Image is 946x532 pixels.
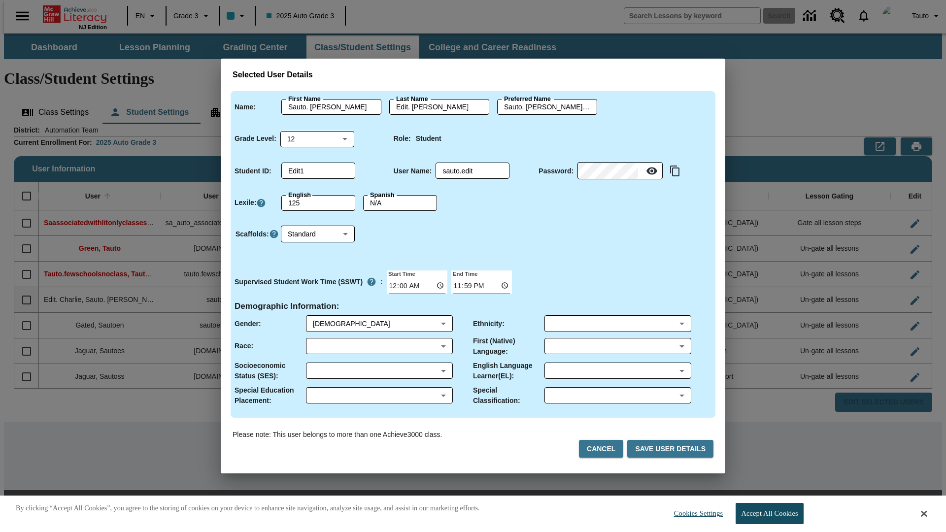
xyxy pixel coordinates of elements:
p: Student [416,133,441,144]
p: Password : [539,166,574,176]
button: Reveal Password [642,161,662,181]
a: Click here to know more about Lexiles, Will open in new tab [256,198,266,208]
button: Copy text to clipboard [667,163,683,179]
p: Name : [235,102,256,112]
button: Cookies Settings [665,503,727,524]
p: Please note: This user belongs to more than one Achieve3000 class. [233,430,442,440]
label: First Name [288,95,321,103]
button: Save User Details [627,440,713,458]
p: Ethnicity : [473,319,505,329]
p: Lexile : [235,198,256,208]
button: Close [921,509,927,518]
p: First (Native) Language : [473,336,544,357]
p: Special Classification : [473,385,544,406]
p: Grade Level : [235,133,276,144]
h4: Demographic Information : [235,301,339,312]
label: End Time [451,269,477,277]
button: Cancel [579,440,623,458]
p: User Name : [394,166,432,176]
div: Scaffolds [281,226,355,242]
button: Click here to know more about Scaffolds [269,229,279,239]
div: Grade Level [280,131,354,147]
label: Preferred Name [504,95,551,103]
div: User Name [436,163,509,179]
div: Standard [281,226,355,242]
p: Supervised Student Work Time (SSWT) [235,277,363,287]
div: Male [313,319,437,329]
div: : [235,273,383,291]
h3: Selected User Details [233,70,713,80]
div: 12 [280,131,354,147]
button: Accept All Cookies [736,503,803,524]
p: Race : [235,341,253,351]
div: Password [577,163,663,179]
div: Student ID [281,163,355,179]
label: Spanish [370,191,395,199]
p: Student ID : [235,166,271,176]
label: Start Time [387,269,415,277]
p: Special Education Placement : [235,385,306,406]
p: By clicking “Accept All Cookies”, you agree to the storing of cookies on your device to enhance s... [16,503,480,513]
button: Supervised Student Work Time is the timeframe when students can take LevelSet and when lessons ar... [363,273,380,291]
label: Last Name [396,95,428,103]
p: Gender : [235,319,261,329]
label: English [288,191,311,199]
p: Socioeconomic Status (SES) : [235,361,306,381]
p: English Language Learner(EL) : [473,361,544,381]
p: Role : [394,133,411,144]
p: Scaffolds : [236,229,269,239]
